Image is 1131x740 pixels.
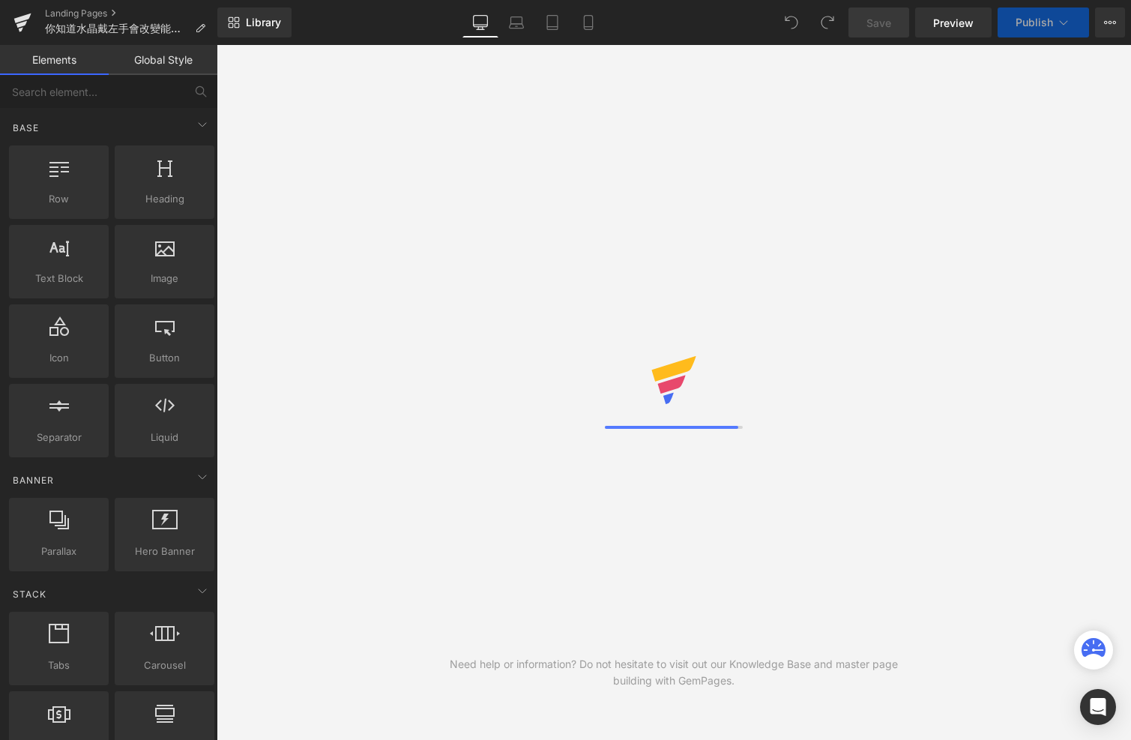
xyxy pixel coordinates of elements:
a: Preview [915,7,992,37]
button: More [1095,7,1125,37]
span: Text Block [13,271,104,286]
a: Mobile [570,7,606,37]
button: Redo [812,7,842,37]
span: Separator [13,430,104,445]
div: Open Intercom Messenger [1080,689,1116,725]
a: Global Style [109,45,217,75]
a: Tablet [534,7,570,37]
a: Laptop [498,7,534,37]
span: Save [866,15,891,31]
span: Button [119,350,210,366]
button: Undo [776,7,806,37]
span: Liquid [119,430,210,445]
span: Icon [13,350,104,366]
span: Parallax [13,544,104,559]
a: New Library [217,7,292,37]
span: Row [13,191,104,207]
span: Base [11,121,40,135]
span: Tabs [13,658,104,673]
span: Hero Banner [119,544,210,559]
span: Image [119,271,210,286]
span: Stack [11,587,48,601]
span: 你知道水晶戴左手會改變能量流向嗎？ [45,22,189,34]
a: Landing Pages [45,7,217,19]
span: Banner [11,473,55,487]
span: Carousel [119,658,210,673]
span: Publish [1016,16,1053,28]
span: Preview [933,15,974,31]
span: Library [246,16,281,29]
div: Need help or information? Do not hesitate to visit out our Knowledge Base and master page buildin... [445,656,902,689]
span: Heading [119,191,210,207]
a: Desktop [462,7,498,37]
button: Publish [998,7,1089,37]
